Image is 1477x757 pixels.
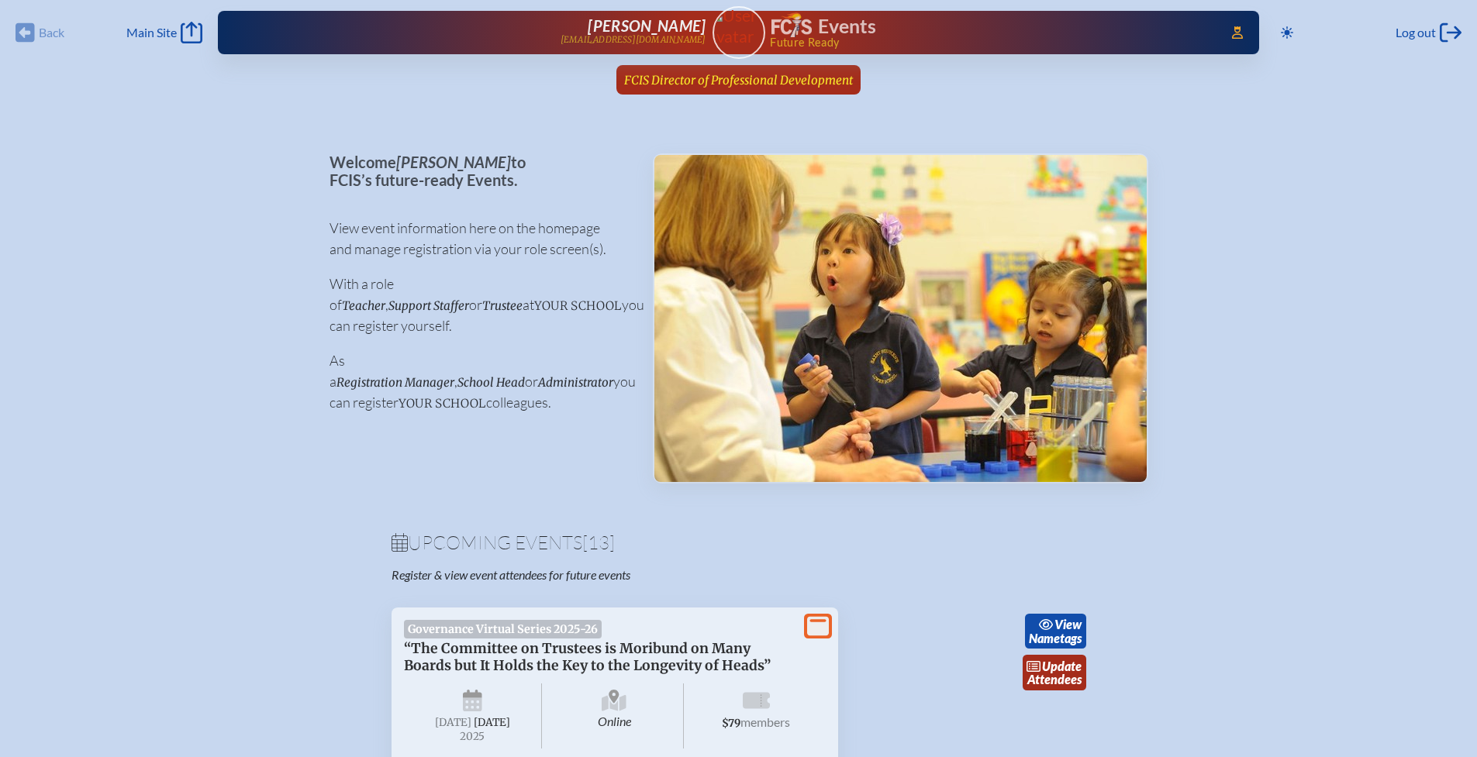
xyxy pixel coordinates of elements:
p: With a role of , or at you can register yourself. [330,274,628,336]
span: Registration Manager [336,375,454,390]
a: User Avatar [713,6,765,59]
div: FCIS Events — Future ready [771,12,1210,48]
span: view [1054,617,1082,631]
span: Future Ready [770,37,1210,48]
span: Online [545,683,684,748]
a: viewNametags [1025,614,1086,649]
span: members [740,714,790,729]
span: “The Committee on Trustees is Moribund on Many Boards but It Holds the Key to the Longevity of He... [404,640,771,674]
a: FCIS Director of Professional Development [618,65,859,95]
span: FCIS Director of Professional Development [624,73,853,88]
span: Governance Virtual Series 2025-26 [404,620,602,638]
span: [DATE] [435,716,471,729]
p: As a , or you can register colleagues. [330,350,628,413]
p: Welcome to FCIS’s future-ready Events. [330,153,628,188]
span: $79 [722,717,740,730]
p: Register & view event attendees for future events [392,567,801,583]
span: Administrator [538,375,613,390]
span: [PERSON_NAME] [588,16,706,35]
span: your school [534,298,622,313]
img: Events [654,155,1147,482]
p: [EMAIL_ADDRESS][DOMAIN_NAME] [561,35,706,45]
span: Support Staffer [388,298,469,313]
a: Main Site [126,22,202,43]
span: School Head [457,375,525,390]
span: Log out [1396,25,1436,40]
span: [13] [582,531,615,554]
a: updateAttendees [1023,655,1086,690]
h1: Upcoming Events [392,533,1086,552]
span: Trustee [482,298,523,313]
span: [PERSON_NAME] [396,153,511,171]
span: update [1042,659,1082,673]
span: your school [399,396,486,411]
span: [DATE] [474,716,510,729]
a: [PERSON_NAME][EMAIL_ADDRESS][DOMAIN_NAME] [267,17,706,48]
span: Main Site [126,25,177,40]
img: User Avatar [706,5,771,46]
span: 2025 [416,731,530,742]
span: Teacher [342,298,385,313]
p: View event information here on the homepage and manage registration via your role screen(s). [330,218,628,260]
